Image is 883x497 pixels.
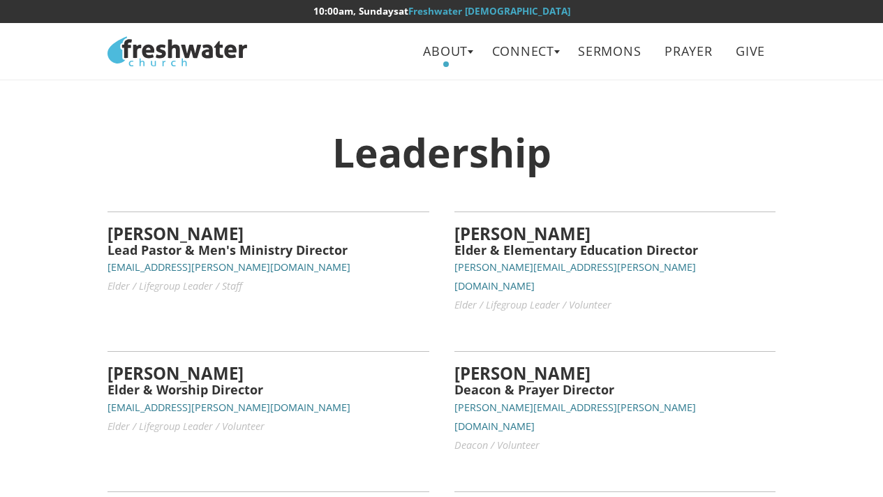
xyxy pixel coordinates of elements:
[454,225,776,243] h4: [PERSON_NAME]
[454,438,540,452] small: Deacon / Volunteer
[107,225,429,243] h4: [PERSON_NAME]
[107,420,265,433] small: Elder / Lifegroup Leader / Volunteer
[107,401,350,414] small: [EMAIL_ADDRESS][PERSON_NAME][DOMAIN_NAME]
[107,244,429,258] h5: Lead Pastor & Men's Ministry Director
[107,131,775,175] h1: Leadership
[454,244,776,258] h5: Elder & Elementary Education Director
[107,364,429,383] h4: [PERSON_NAME]
[454,298,611,311] small: Elder / Lifegroup Leader / Volunteer
[482,36,565,67] a: Connect
[107,6,775,17] h6: at
[655,36,722,67] a: Prayer
[413,36,478,67] a: About
[313,5,399,17] time: 10:00am, Sundays
[454,364,776,383] h4: [PERSON_NAME]
[107,260,350,274] small: [EMAIL_ADDRESS][PERSON_NAME][DOMAIN_NAME]
[408,5,570,17] a: Freshwater [DEMOGRAPHIC_DATA]
[726,36,776,67] a: Give
[454,260,696,292] small: [PERSON_NAME][EMAIL_ADDRESS][PERSON_NAME][DOMAIN_NAME]
[454,401,696,433] small: [PERSON_NAME][EMAIL_ADDRESS][PERSON_NAME][DOMAIN_NAME]
[107,36,247,66] img: Freshwater Church
[107,383,429,397] h5: Elder & Worship Director
[454,383,776,397] h5: Deacon & Prayer Director
[107,279,242,292] small: Elder / Lifegroup Leader / Staff
[568,36,651,67] a: Sermons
